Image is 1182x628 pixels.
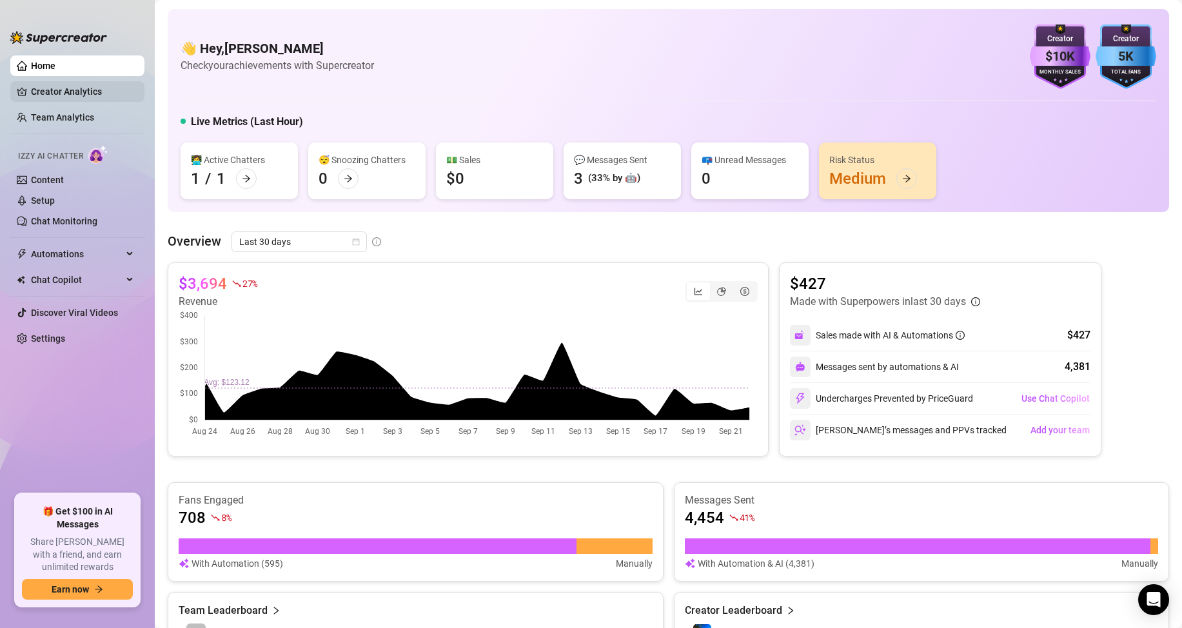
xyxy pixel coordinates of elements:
span: Automations [31,244,123,264]
a: Home [31,61,55,71]
article: Team Leaderboard [179,603,268,618]
div: $10K [1030,46,1090,66]
div: 💵 Sales [446,153,543,167]
article: Fans Engaged [179,493,653,507]
span: arrow-right [344,174,353,183]
span: 41 % [740,511,754,524]
div: 0 [702,168,711,189]
div: 0 [319,168,328,189]
div: 💬 Messages Sent [574,153,671,167]
span: Add your team [1030,425,1090,435]
div: Creator [1096,33,1156,45]
article: Creator Leaderboard [685,603,782,618]
span: info-circle [956,331,965,340]
article: 4,454 [685,507,724,528]
article: Messages Sent [685,493,1159,507]
span: thunderbolt [17,249,27,259]
span: info-circle [971,297,980,306]
span: right [271,603,281,618]
div: Total Fans [1096,68,1156,77]
span: dollar-circle [740,287,749,296]
a: Content [31,175,64,185]
img: AI Chatter [88,145,108,164]
a: Discover Viral Videos [31,308,118,318]
article: 708 [179,507,206,528]
span: arrow-right [242,174,251,183]
div: 📪 Unread Messages [702,153,798,167]
div: 4,381 [1065,359,1090,375]
img: svg%3e [794,329,806,341]
article: Made with Superpowers in last 30 days [790,294,966,309]
button: Earn nowarrow-right [22,579,133,600]
span: Earn now [52,584,89,594]
span: Izzy AI Chatter [18,150,83,162]
article: With Automation (595) [192,556,283,571]
a: Settings [31,333,65,344]
a: Creator Analytics [31,81,134,102]
div: 5K [1096,46,1156,66]
span: Share [PERSON_NAME] with a friend, and earn unlimited rewards [22,536,133,574]
div: 3 [574,168,583,189]
span: fall [729,513,738,522]
div: (33% by 🤖) [588,171,640,186]
div: 1 [217,168,226,189]
img: svg%3e [794,424,806,436]
span: 🎁 Get $100 in AI Messages [22,505,133,531]
article: $3,694 [179,273,227,294]
span: info-circle [372,237,381,246]
article: Check your achievements with Supercreator [181,57,374,74]
h4: 👋 Hey, [PERSON_NAME] [181,39,374,57]
article: Overview [168,231,221,251]
div: 😴 Snoozing Chatters [319,153,415,167]
article: $427 [790,273,980,294]
div: segmented control [685,281,758,302]
a: Chat Monitoring [31,216,97,226]
img: Chat Copilot [17,275,25,284]
article: With Automation & AI (4,381) [698,556,814,571]
div: Open Intercom Messenger [1138,584,1169,615]
div: Messages sent by automations & AI [790,357,959,377]
div: 1 [191,168,200,189]
span: Chat Copilot [31,270,123,290]
span: calendar [352,238,360,246]
article: Manually [1121,556,1158,571]
div: 👩‍💻 Active Chatters [191,153,288,167]
img: svg%3e [794,393,806,404]
img: svg%3e [685,556,695,571]
span: 8 % [221,511,231,524]
div: [PERSON_NAME]’s messages and PPVs tracked [790,420,1007,440]
span: arrow-right [94,585,103,594]
img: svg%3e [795,362,805,372]
span: fall [211,513,220,522]
span: 27 % [242,277,257,289]
span: right [786,603,795,618]
div: Creator [1030,33,1090,45]
span: pie-chart [717,287,726,296]
a: Setup [31,195,55,206]
div: Monthly Sales [1030,68,1090,77]
img: purple-badge-B9DA21FR.svg [1030,25,1090,89]
a: Team Analytics [31,112,94,123]
img: svg%3e [179,556,189,571]
img: blue-badge-DgoSNQY1.svg [1096,25,1156,89]
span: fall [232,279,241,288]
div: Undercharges Prevented by PriceGuard [790,388,973,409]
span: Use Chat Copilot [1021,393,1090,404]
img: logo-BBDzfeDw.svg [10,31,107,44]
span: Last 30 days [239,232,359,251]
div: Risk Status [829,153,926,167]
button: Use Chat Copilot [1021,388,1090,409]
span: arrow-right [902,174,911,183]
span: line-chart [694,287,703,296]
article: Manually [616,556,653,571]
div: $0 [446,168,464,189]
h5: Live Metrics (Last Hour) [191,114,303,130]
article: Revenue [179,294,257,309]
div: $427 [1067,328,1090,343]
button: Add your team [1030,420,1090,440]
div: Sales made with AI & Automations [816,328,965,342]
